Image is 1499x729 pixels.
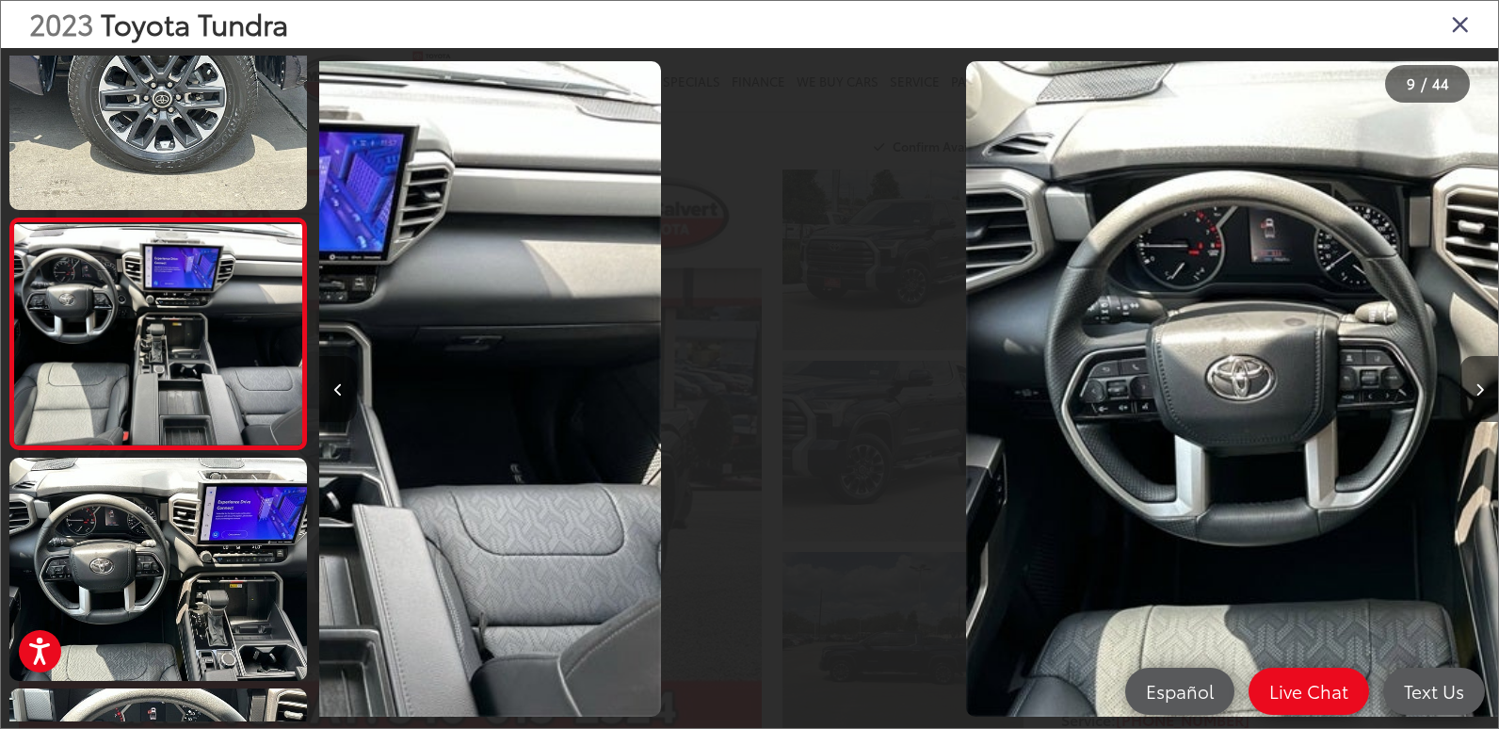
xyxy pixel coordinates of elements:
i: Close gallery [1451,11,1470,36]
span: Toyota Tundra [101,3,288,43]
img: 2023 Toyota Tundra Limited [11,223,305,444]
button: Previous image [319,356,357,422]
span: 9 [1407,73,1415,93]
span: Live Chat [1260,679,1358,703]
span: Español [1136,679,1223,703]
img: 2023 Toyota Tundra Limited [7,456,310,684]
span: 44 [1432,73,1449,93]
a: Live Chat [1249,668,1369,715]
a: Español [1125,668,1234,715]
span: / [1419,77,1428,90]
a: Text Us [1383,668,1485,715]
span: Text Us [1394,679,1474,703]
button: Next image [1460,356,1498,422]
span: 2023 [29,3,93,43]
